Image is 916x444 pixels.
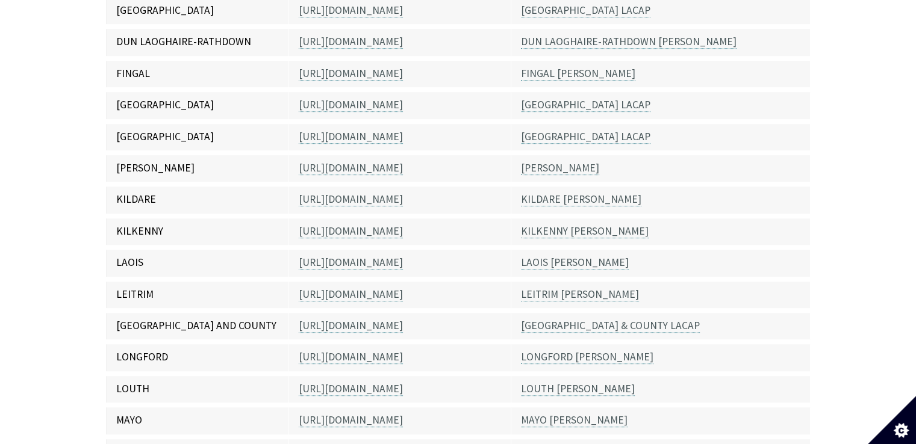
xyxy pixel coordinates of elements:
[299,35,403,49] a: [URL][DOMAIN_NAME]
[299,413,403,427] a: [URL][DOMAIN_NAME]
[299,193,403,206] a: [URL][DOMAIN_NAME]
[299,256,403,270] a: [URL][DOMAIN_NAME]
[299,350,403,364] a: [URL][DOMAIN_NAME]
[299,319,403,333] a: [URL][DOMAIN_NAME]
[521,224,649,238] a: KILKENNY [PERSON_NAME]
[521,4,650,17] a: [GEOGRAPHIC_DATA] LACAP
[106,342,289,373] td: LONGFORD
[521,382,635,396] a: LOUTH [PERSON_NAME]
[106,26,289,58] td: DUN LAOGHAIRE-RATHDOWN
[521,256,629,270] a: LAOIS [PERSON_NAME]
[299,4,403,17] a: [URL][DOMAIN_NAME]
[521,319,700,333] a: [GEOGRAPHIC_DATA] & COUNTY LACAP
[106,279,289,310] td: LEITRIM
[299,288,403,301] a: [URL][DOMAIN_NAME]
[521,161,599,175] a: [PERSON_NAME]
[106,58,289,90] td: FINGAL
[521,193,641,206] a: KILDARE [PERSON_NAME]
[299,382,403,396] a: [URL][DOMAIN_NAME]
[521,413,628,427] a: MAYO [PERSON_NAME]
[106,310,289,342] td: [GEOGRAPHIC_DATA] AND COUNTY
[521,98,650,112] a: [GEOGRAPHIC_DATA] LACAP
[299,130,403,144] a: [URL][DOMAIN_NAME]
[106,90,289,121] td: [GEOGRAPHIC_DATA]
[521,288,639,301] a: LEITRIM [PERSON_NAME]
[521,35,737,49] a: DUN LAOGHAIRE-RATHDOWN [PERSON_NAME]
[521,350,653,364] a: LONGFORD [PERSON_NAME]
[106,122,289,153] td: [GEOGRAPHIC_DATA]
[106,216,289,247] td: KILKENNY
[106,405,289,436] td: MAYO
[106,184,289,215] td: KILDARE
[299,67,403,81] a: [URL][DOMAIN_NAME]
[521,67,635,81] a: FINGAL [PERSON_NAME]
[106,247,289,279] td: LAOIS
[106,374,289,405] td: LOUTH
[106,153,289,184] td: [PERSON_NAME]
[299,98,403,112] a: [URL][DOMAIN_NAME]
[521,130,650,144] a: [GEOGRAPHIC_DATA] LACAP
[868,396,916,444] button: Set cookie preferences
[299,224,403,238] a: [URL][DOMAIN_NAME]
[299,161,403,175] a: [URL][DOMAIN_NAME]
